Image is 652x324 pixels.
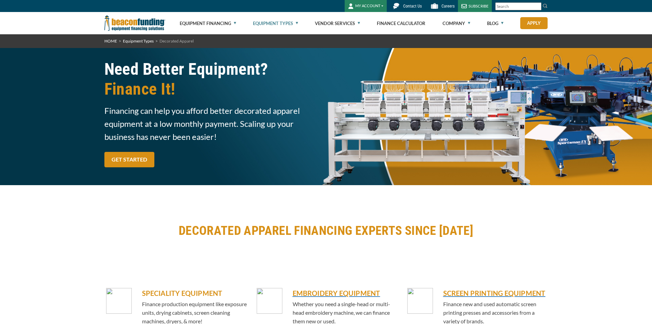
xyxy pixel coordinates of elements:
[534,4,540,9] a: Clear search text
[104,79,322,99] span: Finance It!
[253,12,298,34] a: Equipment Types
[520,17,548,29] a: Apply
[123,38,154,44] a: Equipment Types
[104,152,154,167] a: GET STARTED
[293,288,397,298] a: EMBROIDERY EQUIPMENT
[443,12,470,34] a: Company
[104,59,322,99] h1: Need Better Equipment?
[542,3,548,9] img: Search
[104,12,165,34] img: Beacon Funding Corporation logo
[495,2,541,10] input: Search
[104,104,322,143] span: Financing can help you afford better decorated apparel equipment at a low monthly payment. Scalin...
[104,223,548,239] h2: DECORATED APPAREL FINANCING EXPERTS SINCE [DATE]
[159,38,194,44] span: Decorated Apparel
[180,12,236,34] a: Equipment Financing
[377,12,425,34] a: Finance Calculator
[142,288,247,298] h5: SPECIALITY EQUIPMENT
[487,12,503,34] a: Blog
[104,38,117,44] a: HOME
[315,12,360,34] a: Vendor Services
[403,4,422,9] span: Contact Us
[443,288,548,298] a: SCREEN PRINTING EQUIPMENT
[442,4,455,9] span: Careers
